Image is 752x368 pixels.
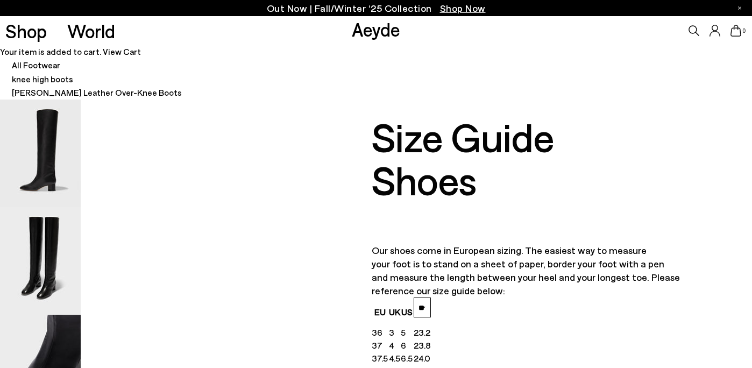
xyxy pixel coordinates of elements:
td: 6.5 [401,352,414,365]
td: 37 [372,339,389,352]
td: 5 [401,326,414,339]
span: Navigate to /collections/new-in [440,2,486,14]
span: [PERSON_NAME] Leather Over-Knee Boots [12,87,182,97]
td: 37.5 [372,352,389,365]
span: 0 [741,28,747,34]
div: Size Guide [372,115,682,158]
a: knee high boots [12,74,73,84]
td: 6 [401,339,414,352]
th: US [401,298,414,326]
a: 0 [730,25,741,37]
p: Our shoes come in European sizing. The easiest way to measure your foot is to stand on a sheet of... [372,244,682,298]
th: EU [372,298,389,326]
td: 36 [372,326,389,339]
a: Shop [5,22,47,40]
p: Out Now | Fall/Winter ‘25 Collection [267,2,486,15]
a: Aeyde [352,18,400,40]
td: 4.5 [389,352,401,365]
td: 24.0 [414,352,431,365]
div: Shoes [372,158,682,201]
a: All Footwear [12,60,60,70]
td: 23.2 [414,326,431,339]
td: 4 [389,339,401,352]
th: UK [389,298,401,326]
td: 23.8 [414,339,431,352]
a: View Cart [103,46,141,56]
a: World [67,22,115,40]
td: 3 [389,326,401,339]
